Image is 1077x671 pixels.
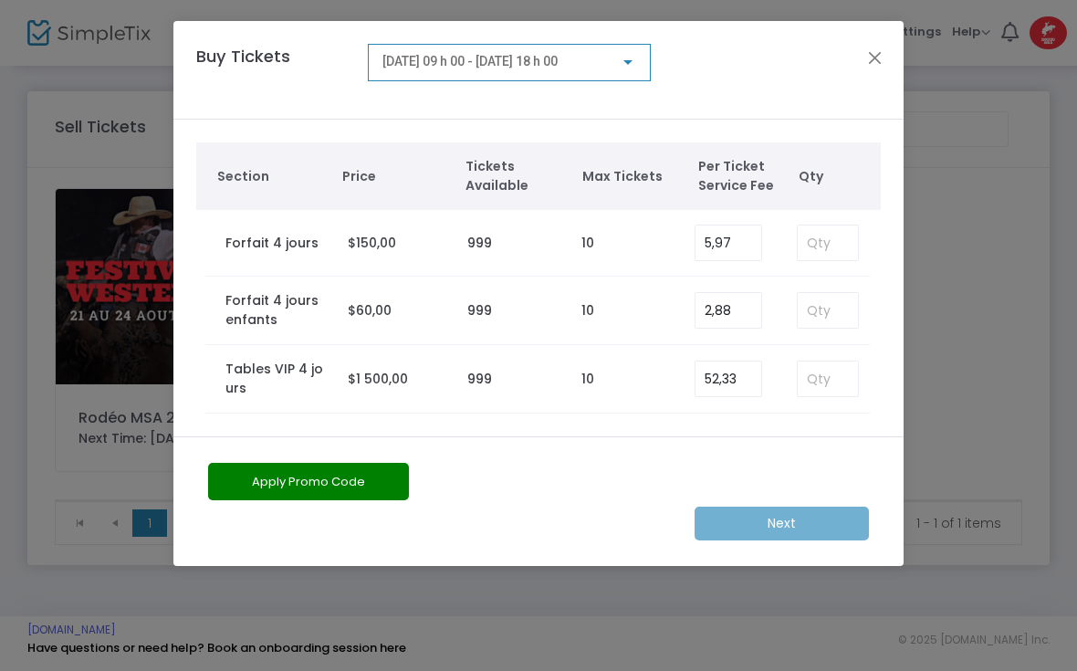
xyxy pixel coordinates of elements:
[348,301,392,320] span: $60,00
[465,157,564,195] span: Tickets Available
[217,167,325,186] span: Section
[798,225,858,260] input: Qty
[187,44,359,96] h4: Buy Tickets
[863,46,887,69] button: Close
[225,234,319,253] label: Forfait 4 jours
[695,225,761,260] input: Enter Service Fee
[581,301,594,320] label: 10
[467,370,492,389] label: 999
[695,293,761,328] input: Enter Service Fee
[382,54,558,68] span: [DATE] 09 h 00 - [DATE] 18 h 00
[698,157,789,195] span: Per Ticket Service Fee
[342,167,447,186] span: Price
[581,370,594,389] label: 10
[581,234,594,253] label: 10
[799,167,872,186] span: Qty
[348,234,396,252] span: $150,00
[467,301,492,320] label: 999
[467,234,492,253] label: 999
[798,362,858,396] input: Qty
[582,167,681,186] span: Max Tickets
[225,291,329,330] label: Forfait 4 jours enfants
[695,362,761,396] input: Enter Service Fee
[348,370,408,388] span: $1 500,00
[225,360,329,398] label: Tables VIP 4 jours
[798,293,858,328] input: Qty
[208,463,409,500] button: Apply Promo Code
